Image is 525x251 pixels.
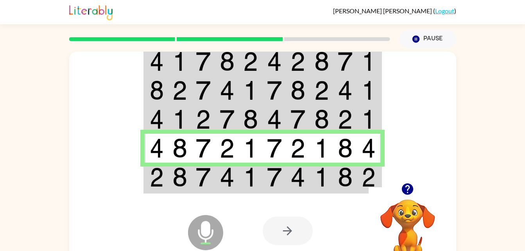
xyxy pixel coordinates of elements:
[338,138,353,158] img: 8
[333,7,456,14] div: ( )
[333,7,433,14] span: [PERSON_NAME] [PERSON_NAME]
[243,52,258,71] img: 2
[172,52,187,71] img: 1
[338,167,353,187] img: 8
[220,167,235,187] img: 4
[267,167,282,187] img: 7
[267,138,282,158] img: 7
[314,109,329,129] img: 8
[290,52,305,71] img: 2
[220,138,235,158] img: 2
[290,109,305,129] img: 7
[172,109,187,129] img: 1
[338,109,353,129] img: 2
[290,81,305,100] img: 8
[338,81,353,100] img: 4
[362,138,376,158] img: 4
[243,167,258,187] img: 1
[267,109,282,129] img: 4
[314,52,329,71] img: 8
[220,81,235,100] img: 4
[362,81,376,100] img: 1
[150,109,164,129] img: 4
[435,7,454,14] a: Logout
[314,138,329,158] img: 1
[150,81,164,100] img: 8
[69,3,113,20] img: Literably
[362,52,376,71] img: 1
[172,81,187,100] img: 2
[400,30,456,48] button: Pause
[150,138,164,158] img: 4
[172,138,187,158] img: 8
[290,138,305,158] img: 2
[220,52,235,71] img: 8
[267,52,282,71] img: 4
[243,109,258,129] img: 8
[172,167,187,187] img: 8
[362,167,376,187] img: 2
[290,167,305,187] img: 4
[220,109,235,129] img: 7
[338,52,353,71] img: 7
[314,81,329,100] img: 2
[314,167,329,187] img: 1
[196,52,211,71] img: 7
[150,52,164,71] img: 4
[150,167,164,187] img: 2
[267,81,282,100] img: 7
[243,81,258,100] img: 1
[243,138,258,158] img: 1
[362,109,376,129] img: 1
[196,81,211,100] img: 7
[196,138,211,158] img: 7
[196,167,211,187] img: 7
[196,109,211,129] img: 2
